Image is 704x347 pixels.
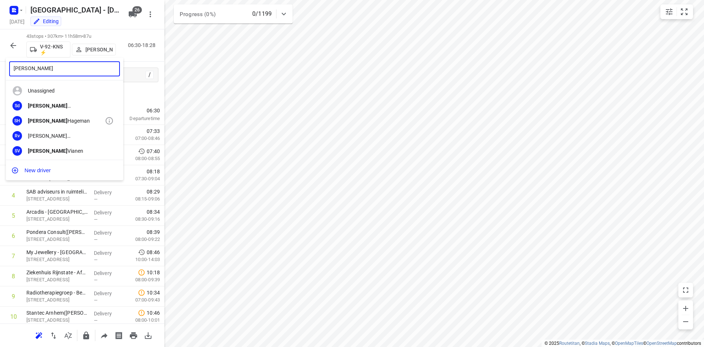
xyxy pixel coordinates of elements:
div: Hageman [28,118,105,124]
div: SH[PERSON_NAME]Hageman [6,113,123,128]
div: Vianen [28,148,105,154]
div: Unassigned [6,83,123,98]
b: [PERSON_NAME] [28,148,67,154]
div: Unassigned [28,88,105,94]
div: [PERSON_NAME] [28,103,105,109]
div: SH [12,116,22,126]
div: SV[PERSON_NAME]Vianen [6,143,123,158]
div: Sd [12,101,22,111]
b: [PERSON_NAME] [28,118,67,124]
div: SV [12,146,22,156]
input: Assign to... [9,61,120,76]
div: [PERSON_NAME] [28,133,105,139]
div: Rv[PERSON_NAME] [6,128,123,143]
div: Rv [12,131,22,141]
b: [PERSON_NAME] [28,103,67,109]
button: New driver [6,163,123,178]
div: Sd[PERSON_NAME][PERSON_NAME] [6,98,123,113]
